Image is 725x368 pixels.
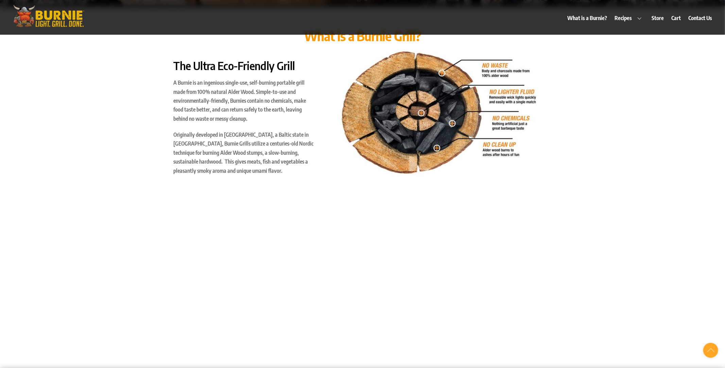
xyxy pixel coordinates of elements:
a: Cart [668,10,684,26]
img: burniegrill.com-burnie_info-full [339,51,537,179]
span: What is a Burnie Grill? [304,27,420,44]
img: burniegrill.com-logo-high-res-2020110_500px [10,3,88,29]
a: Recipes [611,10,648,26]
a: Store [648,10,667,26]
a: What is a Burnie? [564,10,610,26]
p: A Burnie is an ingenious single-use, self-burning portable grill made from 100% natural Alder Woo... [174,78,316,123]
p: Originally developed in [GEOGRAPHIC_DATA], a Baltic state in [GEOGRAPHIC_DATA], Burnie Grills uti... [174,130,316,175]
a: Contact Us [685,10,715,26]
h2: The Ultra Eco-Friendly Grill [174,59,316,73]
a: Burnie Grill [10,19,88,31]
